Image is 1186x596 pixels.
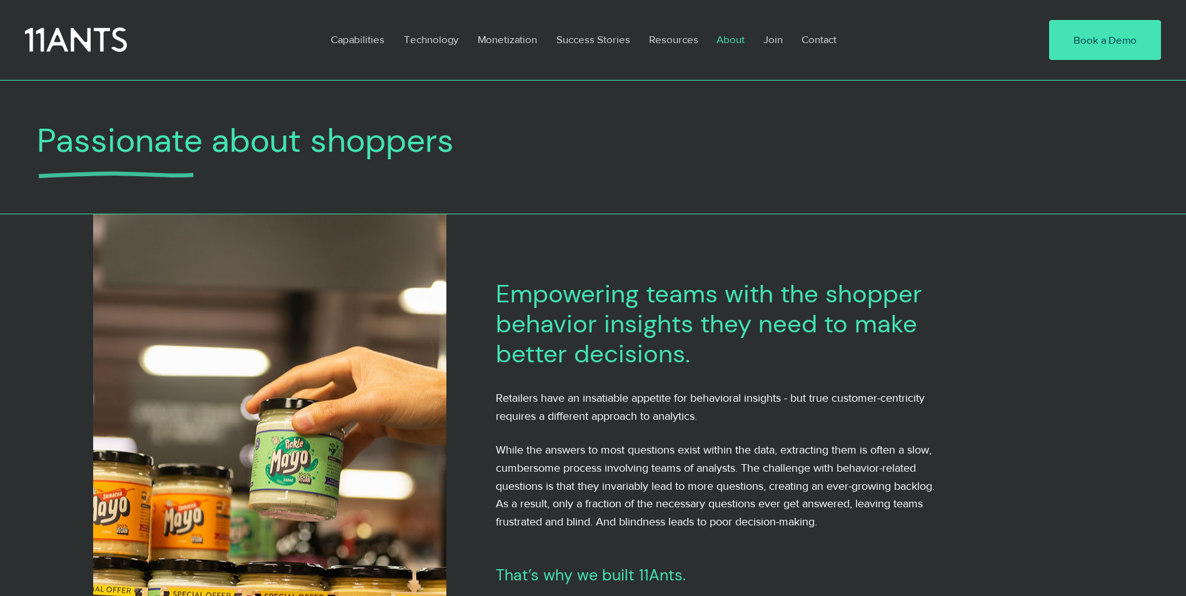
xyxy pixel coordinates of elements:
[643,25,705,54] p: Resources
[398,25,465,54] p: Technology
[321,25,394,54] a: Capabilities
[324,25,391,54] p: Capabilities
[640,25,707,54] a: Resources
[496,565,686,585] span: That’s why we built 11Ants.
[707,25,754,54] a: About
[471,25,543,54] p: Monetization
[1073,32,1137,47] span: Book a Demo
[321,25,1011,54] nav: Site
[754,25,792,54] a: Join
[496,444,935,528] span: While the answers to most questions exist within the data, extracting them is often a slow, cumbe...
[757,25,789,54] p: Join
[496,277,922,370] span: Empowering teams with the shopper behavior insights they need to make better decisions.
[394,25,468,54] a: Technology
[37,119,454,162] span: Passionate about shoppers
[792,25,847,54] a: Contact
[795,25,843,54] p: Contact
[547,25,640,54] a: Success Stories
[550,25,636,54] p: Success Stories
[1049,20,1161,60] a: Book a Demo
[710,25,751,54] p: About
[468,25,547,54] a: Monetization
[496,392,925,422] span: Retailers have an insatiable appetite for behavioral insights - but true customer-centricity requ...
